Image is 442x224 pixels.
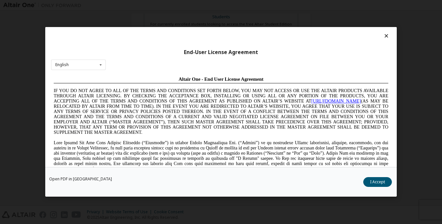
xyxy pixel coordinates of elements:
[363,177,392,187] button: I Accept
[3,14,337,61] span: IF YOU DO NOT AGREE TO ALL OF THE TERMS AND CONDITIONS SET FORTH BELOW, YOU MAY NOT ACCESS OR USE...
[260,25,310,30] a: [URL][DOMAIN_NAME]
[128,3,213,8] span: Altair One - End User License Agreement
[55,63,69,67] div: English
[51,49,391,56] div: End-User License Agreement
[49,177,112,181] a: Open PDF in [GEOGRAPHIC_DATA]
[3,66,337,113] span: Lore Ipsumd Sit Ame Cons Adipisc Elitseddo (“Eiusmodte”) in utlabor Etdolo Magnaaliqua Eni. (“Adm...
